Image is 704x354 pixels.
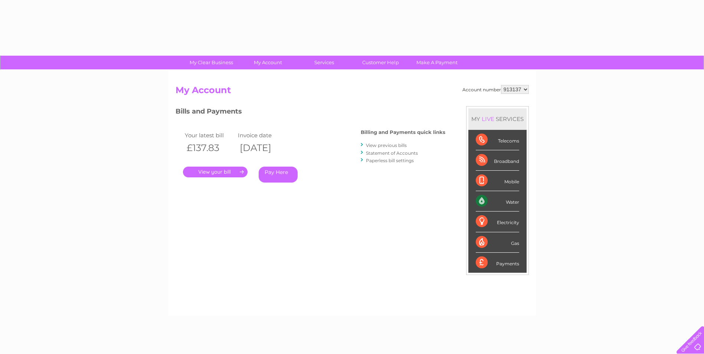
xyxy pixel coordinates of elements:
[476,171,519,191] div: Mobile
[476,212,519,232] div: Electricity
[361,130,445,135] h4: Billing and Payments quick links
[236,140,289,155] th: [DATE]
[406,56,468,69] a: Make A Payment
[476,232,519,253] div: Gas
[350,56,411,69] a: Customer Help
[476,191,519,212] div: Water
[468,108,527,130] div: MY SERVICES
[366,142,407,148] a: View previous bills
[476,150,519,171] div: Broadband
[183,167,248,177] a: .
[476,253,519,273] div: Payments
[366,150,418,156] a: Statement of Accounts
[236,130,289,140] td: Invoice date
[259,167,298,183] a: Pay Here
[366,158,414,163] a: Paperless bill settings
[462,85,529,94] div: Account number
[476,130,519,150] div: Telecoms
[183,140,236,155] th: £137.83
[176,106,445,119] h3: Bills and Payments
[181,56,242,69] a: My Clear Business
[176,85,529,99] h2: My Account
[294,56,355,69] a: Services
[237,56,298,69] a: My Account
[480,115,496,122] div: LIVE
[183,130,236,140] td: Your latest bill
